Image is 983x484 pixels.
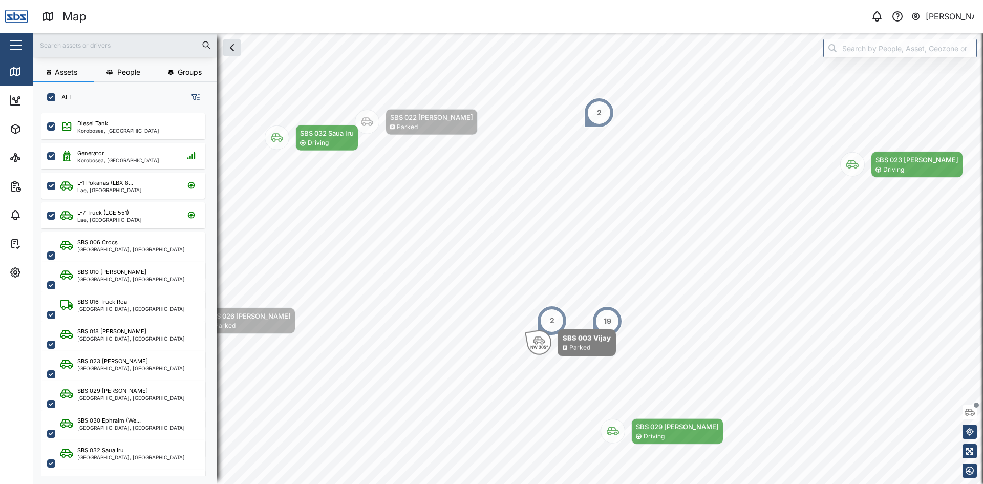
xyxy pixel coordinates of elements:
div: [GEOGRAPHIC_DATA], [GEOGRAPHIC_DATA] [77,306,185,311]
label: ALL [55,93,73,101]
div: [GEOGRAPHIC_DATA], [GEOGRAPHIC_DATA] [77,425,185,430]
div: SBS 026 [PERSON_NAME] [208,311,291,321]
div: Lae, [GEOGRAPHIC_DATA] [77,217,142,222]
div: Parked [397,122,418,132]
div: Assets [27,123,58,135]
div: SBS 006 Crocs [77,238,118,247]
div: Parked [215,321,236,331]
div: Generator [77,149,104,158]
div: Map marker [601,418,723,445]
div: Map marker [840,152,963,178]
div: Korobosea, [GEOGRAPHIC_DATA] [77,128,159,133]
div: Korobosea, [GEOGRAPHIC_DATA] [77,158,159,163]
div: Parked [569,343,590,353]
div: Sites [27,152,51,163]
div: Map marker [173,308,295,334]
div: SBS 029 [PERSON_NAME] [636,422,719,432]
div: Map marker [592,306,623,336]
div: [GEOGRAPHIC_DATA], [GEOGRAPHIC_DATA] [77,395,185,401]
span: Assets [55,69,77,76]
div: Map marker [537,305,567,336]
div: [GEOGRAPHIC_DATA], [GEOGRAPHIC_DATA] [77,336,185,341]
div: SBS 018 [PERSON_NAME] [77,327,146,336]
div: [PERSON_NAME] [926,10,975,23]
input: Search by People, Asset, Geozone or Place [823,39,977,57]
div: Alarms [27,209,58,221]
div: grid [41,110,217,476]
div: SBS 010 [PERSON_NAME] [77,268,146,277]
div: L-7 Truck (LCE 551) [77,208,129,217]
div: SBS 023 [PERSON_NAME] [875,155,958,165]
div: Tasks [27,238,55,249]
div: Driving [644,432,665,441]
div: [GEOGRAPHIC_DATA], [GEOGRAPHIC_DATA] [77,366,185,371]
input: Search assets or drivers [39,37,211,53]
div: 2 [550,315,554,326]
span: Groups [178,69,202,76]
div: Dashboard [27,95,73,106]
div: Lae, [GEOGRAPHIC_DATA] [77,187,142,193]
span: People [117,69,140,76]
div: Map marker [584,97,614,128]
div: Map marker [527,329,616,356]
canvas: Map [33,33,983,484]
div: Settings [27,267,63,278]
div: SBS 029 [PERSON_NAME] [77,387,148,395]
div: Reports [27,181,61,192]
div: Map marker [355,109,478,135]
div: SBS 003 Vijay [563,333,611,343]
div: [GEOGRAPHIC_DATA], [GEOGRAPHIC_DATA] [77,277,185,282]
div: SBS 023 [PERSON_NAME] [77,357,148,366]
div: 19 [604,315,611,327]
div: 2 [597,107,602,118]
div: Driving [883,165,904,175]
div: NW 305° [530,345,548,349]
img: Main Logo [5,5,28,28]
div: L-1 Pokanas (LBX 8... [77,179,133,187]
div: SBS 030 Ephraim (We... [77,416,141,425]
button: [PERSON_NAME] [911,9,975,24]
div: Driving [308,138,329,148]
div: Map marker [265,125,358,151]
div: [GEOGRAPHIC_DATA], [GEOGRAPHIC_DATA] [77,455,185,460]
div: SBS 032 Saua Iru [300,128,354,138]
div: Map [62,8,87,26]
div: Map [27,66,50,77]
div: SBS 022 [PERSON_NAME] [390,112,473,122]
div: SBS 016 Truck Roa [77,298,127,306]
div: [GEOGRAPHIC_DATA], [GEOGRAPHIC_DATA] [77,247,185,252]
div: SBS 032 Saua Iru [77,446,124,455]
div: Diesel Tank [77,119,108,128]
